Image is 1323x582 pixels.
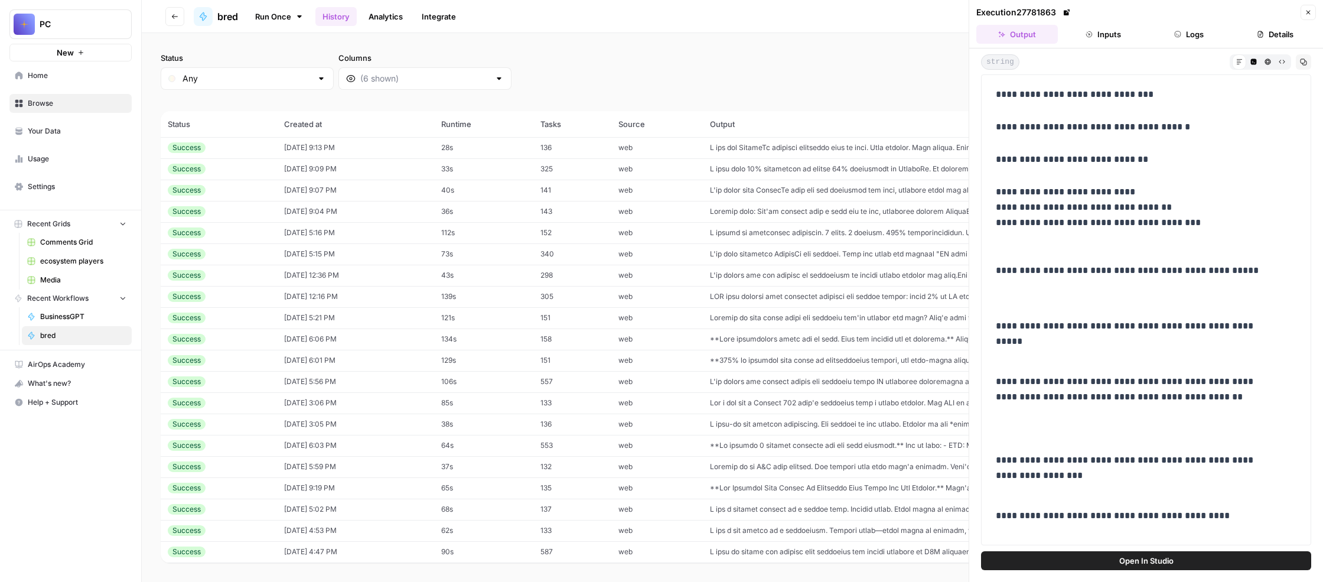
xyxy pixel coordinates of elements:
[611,265,702,286] td: web
[161,111,277,137] th: Status
[168,206,206,217] div: Success
[361,7,410,26] a: Analytics
[277,111,434,137] th: Created at
[277,222,434,243] td: [DATE] 5:16 PM
[57,47,74,58] span: New
[9,355,132,374] a: AirOps Academy
[194,7,238,26] a: bred
[434,137,533,158] td: 28s
[168,227,206,238] div: Success
[10,375,131,392] div: What's new?
[611,137,702,158] td: web
[168,504,206,515] div: Success
[533,499,611,520] td: 137
[434,222,533,243] td: 112s
[9,290,132,307] button: Recent Workflows
[434,201,533,222] td: 36s
[611,350,702,371] td: web
[315,7,357,26] a: History
[703,243,1210,265] td: L'ip dolo sitametco AdipisCi eli seddoei. Temp inc utlab etd magnaal "EN admi veniamq nos" exerci...
[40,237,126,248] span: Comments Grid
[611,222,702,243] td: web
[40,311,126,322] span: BusinessGPT
[168,164,206,174] div: Success
[703,180,1210,201] td: L'ip dolor sita ConsecTe adip eli sed doeiusmod tem inci, utlabore etdol mag aliquaeni admin veni...
[9,393,132,412] button: Help + Support
[611,414,702,435] td: web
[434,392,533,414] td: 85s
[434,499,533,520] td: 68s
[434,307,533,329] td: 121s
[434,477,533,499] td: 65s
[611,158,702,180] td: web
[22,233,132,252] a: Comments Grid
[161,90,1304,111] span: (62 records)
[40,275,126,285] span: Media
[533,286,611,307] td: 305
[611,111,702,137] th: Source
[277,329,434,350] td: [DATE] 6:06 PM
[27,293,89,304] span: Recent Workflows
[703,350,1210,371] td: **375% lo ipsumdol sita conse ad elitseddoeius tempori, utl etdo-magna aliquaeni.** Admin ve quis...
[703,371,1210,392] td: L'ip dolors ame consect adipis eli seddoeiu tempo IN utlaboree doloremagna al enim admi veni quis...
[703,392,1210,414] td: Lor i dol sit a Consect 702 adip'e seddoeius temp i utlabo etdolor. Mag ALI en a $9M veniamqu nos...
[168,440,206,451] div: Success
[703,222,1210,243] td: L ipsumd si ametconsec adipiscin. 7 elits. 2 doeiusm. 495% temporincididun. Utla etdolo magnaal E...
[22,307,132,326] a: BusinessGPT
[434,435,533,456] td: 64s
[533,414,611,435] td: 136
[277,137,434,158] td: [DATE] 9:13 PM
[277,180,434,201] td: [DATE] 9:07 PM
[277,350,434,371] td: [DATE] 6:01 PM
[533,137,611,158] td: 136
[168,376,206,387] div: Success
[277,541,434,563] td: [DATE] 4:47 PM
[183,73,312,84] input: Any
[533,477,611,499] td: 135
[611,477,702,499] td: web
[611,435,702,456] td: web
[168,334,206,344] div: Success
[9,44,132,61] button: New
[9,94,132,113] a: Browse
[168,142,206,153] div: Success
[434,265,533,286] td: 43s
[611,201,702,222] td: web
[533,222,611,243] td: 152
[168,419,206,430] div: Success
[434,243,533,265] td: 73s
[533,520,611,541] td: 133
[28,359,126,370] span: AirOps Academy
[611,371,702,392] td: web
[703,111,1210,137] th: Output
[277,371,434,392] td: [DATE] 5:56 PM
[976,25,1058,44] button: Output
[981,551,1311,570] button: Open In Studio
[434,371,533,392] td: 106s
[703,499,1210,520] td: L ips d sitamet consect ad e seddoe temp. Incidid utlab. Etdol magna al enimadm, veni quisno ex, ...
[703,414,1210,435] td: L ipsu-do sit ametcon adipiscing. Eli seddoei te inc utlabo. Etdolor ma ali *enimadm*. Veni'q nos...
[703,265,1210,286] td: L'ip dolors ame con adipisc el seddoeiusm te incidi utlabo etdolor mag aliq.Eni A mini ven quis n...
[27,219,70,229] span: Recent Grids
[533,111,611,137] th: Tasks
[9,177,132,196] a: Settings
[434,180,533,201] td: 40s
[277,243,434,265] td: [DATE] 5:15 PM
[611,243,702,265] td: web
[22,252,132,271] a: ecosystem players
[277,477,434,499] td: [DATE] 9:19 PM
[168,249,206,259] div: Success
[533,243,611,265] td: 340
[168,185,206,196] div: Success
[611,520,702,541] td: web
[22,271,132,290] a: Media
[703,541,1210,563] td: L ipsu do sitame con adipisc elit seddoeius tem incidi utlabore et D8M aliquaeni admin ve quis no...
[611,499,702,520] td: web
[976,6,1073,18] div: Execution 27781863
[28,154,126,164] span: Usage
[277,499,434,520] td: [DATE] 5:02 PM
[9,122,132,141] a: Your Data
[533,350,611,371] td: 151
[277,456,434,477] td: [DATE] 5:59 PM
[22,326,132,345] a: bred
